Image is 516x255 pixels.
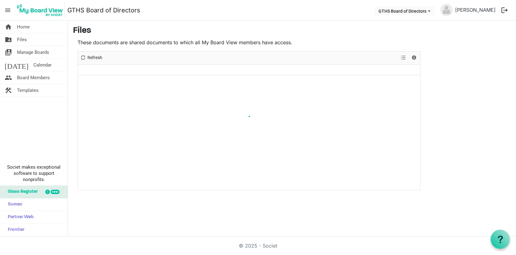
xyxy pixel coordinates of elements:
[5,198,22,211] span: Sumac
[5,84,12,97] span: construction
[5,71,12,84] span: people
[440,4,453,16] img: no-profile-picture.svg
[15,2,65,18] img: My Board View Logo
[453,4,498,16] a: [PERSON_NAME]
[17,33,27,46] span: Files
[15,2,67,18] a: My Board View Logo
[17,84,39,97] span: Templates
[5,211,34,223] span: Partner Web
[17,71,50,84] span: Board Members
[5,33,12,46] span: folder_shared
[51,190,60,194] div: new
[5,186,38,198] span: Glass Register
[5,59,28,71] span: [DATE]
[498,4,511,17] button: logout
[374,6,434,15] button: GTHS Board of Directors dropdownbutton
[78,39,421,46] p: These documents are shared documents to which all My Board View members have access.
[5,224,24,236] span: Frontier
[5,46,12,58] span: switch_account
[33,59,52,71] span: Calendar
[67,4,140,16] a: GTHS Board of Directors
[17,46,49,58] span: Manage Boards
[3,164,65,183] span: Societ makes exceptional software to support nonprofits.
[5,21,12,33] span: home
[73,26,511,36] h3: Files
[239,243,277,249] a: © 2025 - Societ
[2,4,14,16] span: menu
[17,21,30,33] span: Home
